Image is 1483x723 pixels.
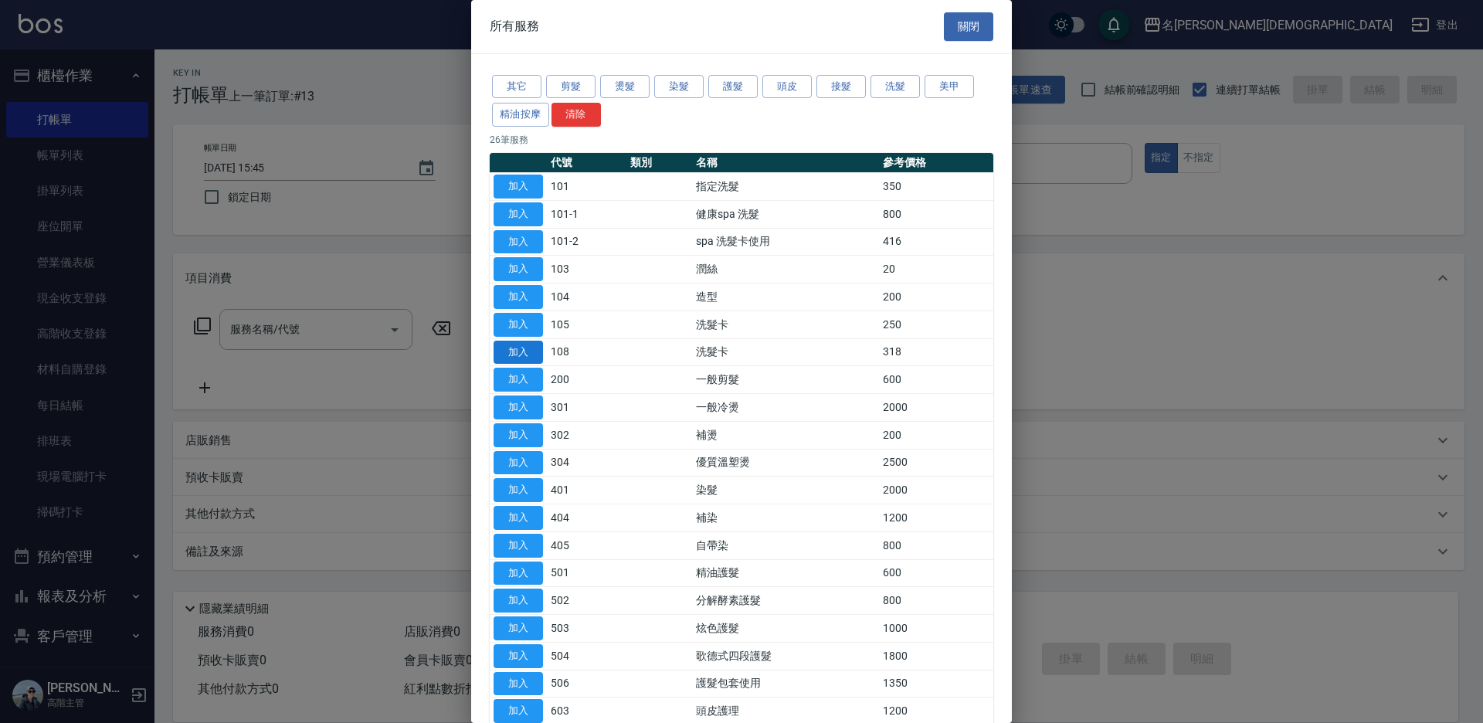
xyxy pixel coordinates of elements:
td: 250 [879,311,993,338]
td: 健康spa 洗髮 [692,200,879,228]
button: 加入 [494,175,543,199]
td: 一般冷燙 [692,394,879,422]
button: 接髮 [816,75,866,99]
td: 1800 [879,642,993,670]
button: 加入 [494,478,543,502]
td: 1000 [879,615,993,643]
td: 造型 [692,283,879,311]
td: 炫色護髮 [692,615,879,643]
td: 潤絲 [692,256,879,283]
button: 加入 [494,257,543,281]
td: 指定洗髮 [692,173,879,201]
span: 所有服務 [490,19,539,34]
button: 清除 [551,103,601,127]
button: 加入 [494,368,543,392]
button: 頭皮 [762,75,812,99]
td: 歌德式四段護髮 [692,642,879,670]
button: 剪髮 [546,75,596,99]
button: 加入 [494,313,543,337]
td: 補燙 [692,421,879,449]
button: 關閉 [944,12,993,41]
td: 302 [547,421,626,449]
button: 加入 [494,506,543,530]
button: 加入 [494,672,543,696]
td: 404 [547,504,626,532]
td: 精油護髮 [692,559,879,587]
td: 洗髮卡 [692,338,879,366]
td: 自帶染 [692,531,879,559]
button: 加入 [494,395,543,419]
button: 其它 [492,75,541,99]
button: 加入 [494,644,543,668]
td: 502 [547,587,626,615]
td: 501 [547,559,626,587]
td: 800 [879,200,993,228]
td: 503 [547,615,626,643]
td: 600 [879,559,993,587]
td: 1350 [879,670,993,698]
td: 318 [879,338,993,366]
td: 304 [547,449,626,477]
th: 參考價格 [879,153,993,173]
button: 加入 [494,534,543,558]
td: 101 [547,173,626,201]
button: 精油按摩 [492,103,549,127]
button: 加入 [494,230,543,254]
td: 104 [547,283,626,311]
td: 105 [547,311,626,338]
button: 加入 [494,616,543,640]
td: 分解酵素護髮 [692,587,879,615]
td: 405 [547,531,626,559]
td: 103 [547,256,626,283]
button: 加入 [494,202,543,226]
td: 2500 [879,449,993,477]
td: 800 [879,531,993,559]
button: 加入 [494,562,543,586]
button: 護髮 [708,75,758,99]
td: 1200 [879,504,993,532]
td: 350 [879,173,993,201]
td: 200 [879,283,993,311]
td: 200 [547,366,626,394]
button: 加入 [494,451,543,475]
button: 洗髮 [870,75,920,99]
td: 護髮包套使用 [692,670,879,698]
td: 2000 [879,477,993,504]
td: 優質溫塑燙 [692,449,879,477]
button: 美甲 [925,75,974,99]
td: 20 [879,256,993,283]
td: 506 [547,670,626,698]
td: spa 洗髮卡使用 [692,228,879,256]
td: 染髮 [692,477,879,504]
th: 類別 [626,153,692,173]
td: 洗髮卡 [692,311,879,338]
td: 一般剪髮 [692,366,879,394]
button: 加入 [494,341,543,365]
button: 加入 [494,589,543,613]
td: 504 [547,642,626,670]
td: 108 [547,338,626,366]
td: 416 [879,228,993,256]
button: 加入 [494,699,543,723]
td: 101-1 [547,200,626,228]
td: 600 [879,366,993,394]
th: 代號 [547,153,626,173]
td: 401 [547,477,626,504]
td: 補染 [692,504,879,532]
td: 800 [879,587,993,615]
button: 燙髮 [600,75,650,99]
td: 200 [879,421,993,449]
th: 名稱 [692,153,879,173]
button: 加入 [494,423,543,447]
td: 101-2 [547,228,626,256]
p: 26 筆服務 [490,133,993,147]
button: 染髮 [654,75,704,99]
td: 301 [547,394,626,422]
button: 加入 [494,285,543,309]
td: 2000 [879,394,993,422]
